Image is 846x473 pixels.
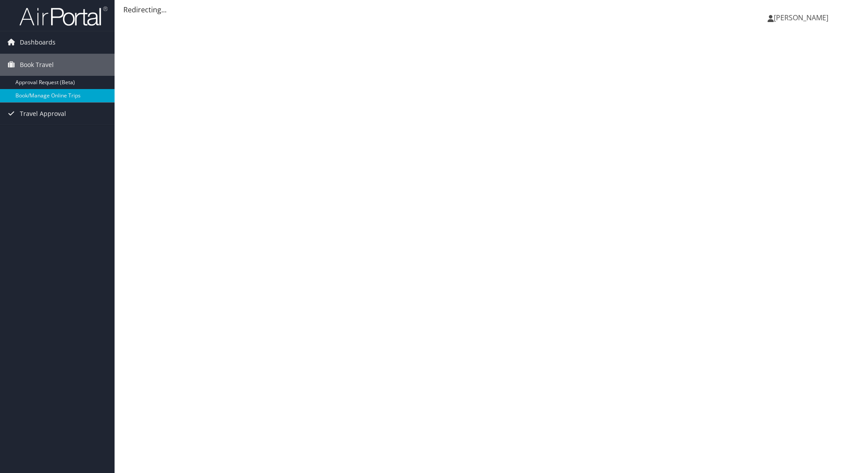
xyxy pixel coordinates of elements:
[19,6,108,26] img: airportal-logo.png
[768,4,837,31] a: [PERSON_NAME]
[20,31,56,53] span: Dashboards
[20,54,54,76] span: Book Travel
[123,4,837,15] div: Redirecting...
[774,13,828,22] span: [PERSON_NAME]
[20,103,66,125] span: Travel Approval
